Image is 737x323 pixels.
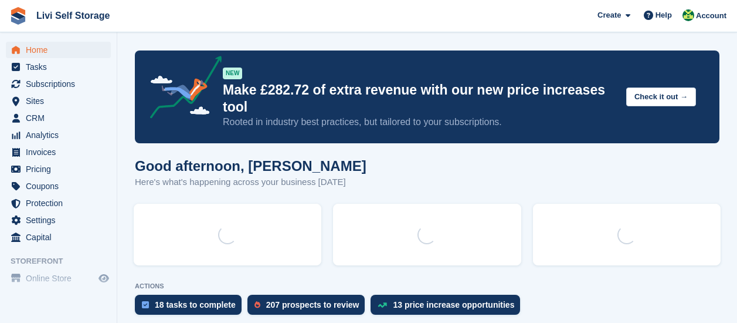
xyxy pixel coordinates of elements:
[6,229,111,245] a: menu
[26,212,96,228] span: Settings
[6,161,111,177] a: menu
[9,7,27,25] img: stora-icon-8386f47178a22dfd0bd8f6a31ec36ba5ce8667c1dd55bd0f319d3a0aa187defe.svg
[26,76,96,92] span: Subscriptions
[26,144,96,160] span: Invoices
[26,178,96,194] span: Coupons
[223,82,617,116] p: Make £282.72 of extra revenue with our new price increases tool
[626,88,696,107] button: Check it out →
[26,270,96,287] span: Online Store
[11,255,117,267] span: Storefront
[597,9,621,21] span: Create
[26,59,96,75] span: Tasks
[6,270,111,287] a: menu
[6,76,111,92] a: menu
[378,302,387,308] img: price_increase_opportunities-93ffe204e8149a01c8c9dc8f82e8f89637d9d84a8eef4429ea346261dce0b2c0.svg
[26,93,96,109] span: Sites
[247,295,371,321] a: 207 prospects to review
[6,144,111,160] a: menu
[682,9,694,21] img: Alex Handyside
[26,110,96,126] span: CRM
[135,295,247,321] a: 18 tasks to complete
[6,178,111,194] a: menu
[6,93,111,109] a: menu
[393,300,514,309] div: 13 price increase opportunities
[135,176,366,189] p: Here's what's happening across your business [DATE]
[223,68,242,79] div: NEW
[32,6,114,25] a: Livi Self Storage
[6,42,111,58] a: menu
[6,212,111,228] a: menu
[696,10,726,22] span: Account
[371,295,526,321] a: 13 price increase opportunities
[254,301,260,308] img: prospect-51fa495bee0391a8d652442698ab0144808aea92771e9ea1ae160a38d050c398.svg
[26,195,96,211] span: Protection
[266,300,359,309] div: 207 prospects to review
[26,42,96,58] span: Home
[140,56,222,123] img: price-adjustments-announcement-icon-8257ccfd72463d97f412b2fc003d46551f7dbcb40ab6d574587a9cd5c0d94...
[97,271,111,285] a: Preview store
[6,59,111,75] a: menu
[142,301,149,308] img: task-75834270c22a3079a89374b754ae025e5fb1db73e45f91037f5363f120a921f8.svg
[6,127,111,143] a: menu
[6,195,111,211] a: menu
[135,158,366,174] h1: Good afternoon, [PERSON_NAME]
[26,127,96,143] span: Analytics
[155,300,236,309] div: 18 tasks to complete
[656,9,672,21] span: Help
[26,161,96,177] span: Pricing
[223,116,617,129] p: Rooted in industry best practices, but tailored to your subscriptions.
[6,110,111,126] a: menu
[135,282,719,290] p: ACTIONS
[26,229,96,245] span: Capital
